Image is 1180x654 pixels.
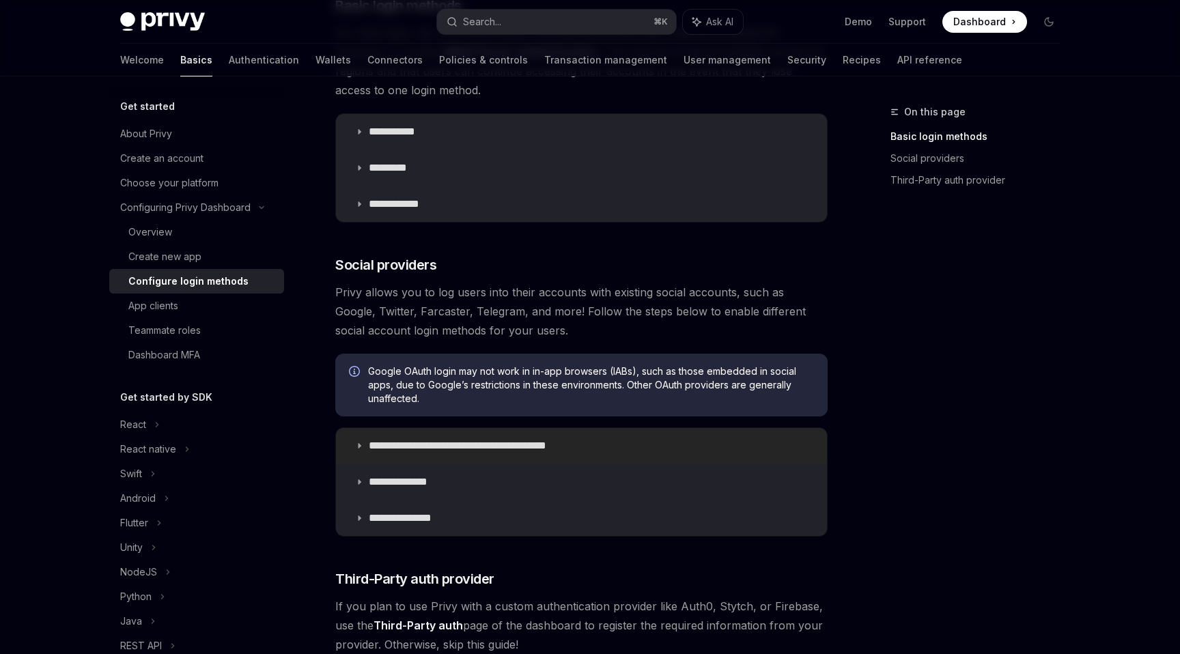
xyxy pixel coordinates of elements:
[120,638,162,654] div: REST API
[128,248,201,265] div: Create new app
[335,569,494,588] span: Third-Party auth provider
[109,146,284,171] a: Create an account
[109,171,284,195] a: Choose your platform
[128,298,178,314] div: App clients
[120,98,175,115] h5: Get started
[120,150,203,167] div: Create an account
[128,273,249,289] div: Configure login methods
[1038,11,1060,33] button: Toggle dark mode
[349,366,363,380] svg: Info
[120,126,172,142] div: About Privy
[367,44,423,76] a: Connectors
[120,441,176,457] div: React native
[706,15,733,29] span: Ask AI
[368,365,814,406] span: Google OAuth login may not work in in-app browsers (IABs), such as those embedded in social apps,...
[109,343,284,367] a: Dashboard MFA
[120,588,152,605] div: Python
[335,283,828,340] span: Privy allows you to log users into their accounts with existing social accounts, such as Google, ...
[463,14,501,30] div: Search...
[654,16,668,27] span: ⌘ K
[128,347,200,363] div: Dashboard MFA
[120,613,142,629] div: Java
[890,147,1071,169] a: Social providers
[953,15,1006,29] span: Dashboard
[109,122,284,146] a: About Privy
[439,44,528,76] a: Policies & controls
[683,10,743,34] button: Ask AI
[120,539,143,556] div: Unity
[787,44,826,76] a: Security
[109,244,284,269] a: Create new app
[109,294,284,318] a: App clients
[120,389,212,406] h5: Get started by SDK
[120,44,164,76] a: Welcome
[374,619,463,632] strong: Third-Party auth
[904,104,966,120] span: On this page
[890,126,1071,147] a: Basic login methods
[120,490,156,507] div: Android
[120,466,142,482] div: Swift
[335,255,436,274] span: Social providers
[437,10,676,34] button: Search...⌘K
[180,44,212,76] a: Basics
[120,175,219,191] div: Choose your platform
[845,15,872,29] a: Demo
[315,44,351,76] a: Wallets
[684,44,771,76] a: User management
[109,269,284,294] a: Configure login methods
[942,11,1027,33] a: Dashboard
[229,44,299,76] a: Authentication
[120,199,251,216] div: Configuring Privy Dashboard
[109,220,284,244] a: Overview
[897,44,962,76] a: API reference
[843,44,881,76] a: Recipes
[120,564,157,580] div: NodeJS
[888,15,926,29] a: Support
[128,224,172,240] div: Overview
[109,318,284,343] a: Teammate roles
[128,322,201,339] div: Teammate roles
[335,597,828,654] span: If you plan to use Privy with a custom authentication provider like Auth0, Stytch, or Firebase, u...
[120,515,148,531] div: Flutter
[120,416,146,433] div: React
[890,169,1071,191] a: Third-Party auth provider
[120,12,205,31] img: dark logo
[544,44,667,76] a: Transaction management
